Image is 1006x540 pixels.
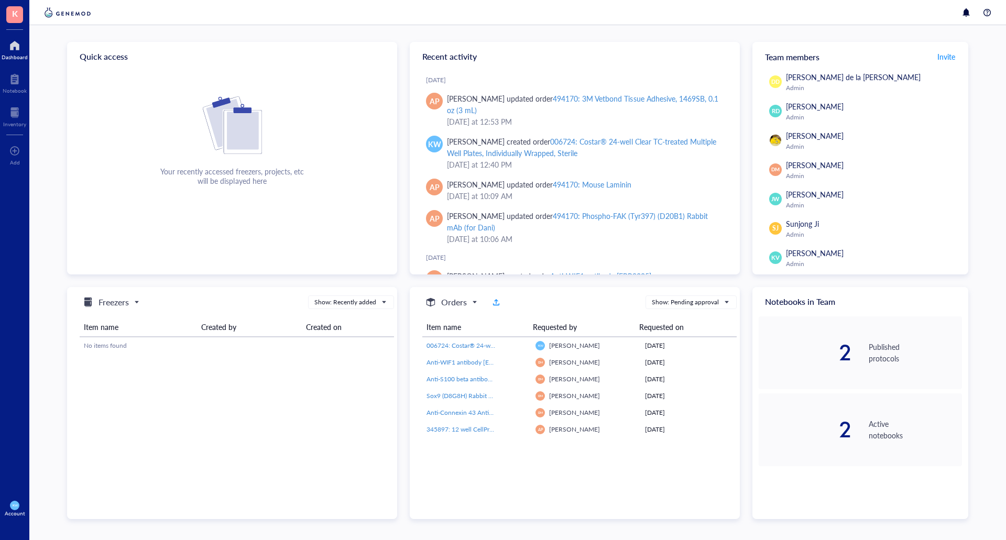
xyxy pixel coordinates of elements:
span: KW [428,138,441,150]
a: Sox9 (D8G8H) Rabbit mAb [427,391,527,401]
div: Show: Pending approval [652,297,719,307]
span: [PERSON_NAME] [786,101,844,112]
a: Notebook [3,71,27,94]
div: Active notebooks [869,418,962,441]
div: Inventory [3,121,26,127]
a: AP[PERSON_NAME] updated order494170: Mouse Laminin[DATE] at 10:09 AM [418,174,731,206]
span: Anti-S100 beta antibody [EP1576Y] - [MEDICAL_DATA] Marker [427,374,603,383]
div: Dashboard [2,54,28,60]
img: da48f3c6-a43e-4a2d-aade-5eac0d93827f.jpeg [770,135,781,146]
span: KW [538,344,543,347]
div: Admin [786,260,958,268]
div: [DATE] [645,341,732,350]
div: [DATE] at 10:09 AM [447,190,723,202]
div: Admin [786,201,958,210]
div: Admin [786,84,958,92]
div: Admin [786,172,958,180]
div: 494170: Mouse Laminin [553,179,631,190]
span: DD [771,78,780,86]
div: Add [10,159,20,166]
span: [PERSON_NAME] [549,408,600,417]
th: Requested by [529,317,635,337]
div: Notebooks in Team [752,287,968,316]
span: 006724: Costar® 24-well Clear TC-treated Multiple Well Plates, Individually Wrapped, Sterile [427,341,682,350]
div: [PERSON_NAME] created order [447,136,723,159]
span: AP [430,181,440,193]
div: 006724: Costar® 24-well Clear TC-treated Multiple Well Plates, Individually Wrapped, Sterile [447,136,716,158]
span: SJ [772,224,779,233]
th: Item name [80,317,197,337]
div: [DATE] at 10:06 AM [447,233,723,245]
div: Admin [786,142,958,151]
span: [PERSON_NAME] [549,341,600,350]
th: Requested on [635,317,728,337]
a: KW[PERSON_NAME] created order006724: Costar® 24-well Clear TC-treated Multiple Well Plates, Indiv... [418,131,731,174]
span: 345897: 12 well CellPro™ Cell Culture Plates with Lids, Flat Bottom, Sterile [427,425,632,434]
div: 2 [759,419,852,440]
div: [DATE] [426,254,731,262]
a: 345897: 12 well CellPro™ Cell Culture Plates with Lids, Flat Bottom, Sterile [427,425,527,434]
span: [PERSON_NAME] [549,391,600,400]
span: DM [771,166,780,173]
button: Invite [937,48,956,65]
span: DM [538,394,543,398]
span: AP [538,427,543,432]
th: Created by [197,317,302,337]
a: Anti-WIF1 antibody [EPR9385] [427,358,527,367]
div: Admin [786,113,958,122]
h5: Orders [441,296,467,308]
div: Account [5,510,25,516]
span: [PERSON_NAME] [786,189,844,200]
span: RD [771,107,780,116]
div: [PERSON_NAME] updated order [447,179,632,190]
div: 494170: 3M Vetbond Tissue Adhesive, 1469SB, 0.1 oz (3 mL) [447,93,718,115]
div: [DATE] [645,374,732,384]
span: DM [538,360,543,364]
div: [DATE] [645,358,732,367]
span: Anti-WIF1 antibody [EPR9385] [427,358,513,367]
span: [PERSON_NAME] [549,374,600,383]
div: [DATE] [645,425,732,434]
span: K [12,7,18,20]
span: [PERSON_NAME] [786,160,844,170]
img: Cf+DiIyRRx+BTSbnYhsZzE9to3+AfuhVxcka4spAAAAAElFTkSuQmCC [203,96,262,154]
span: Invite [937,51,955,62]
span: JW [771,195,780,203]
h5: Freezers [99,296,129,308]
div: [PERSON_NAME] updated order [447,93,723,116]
img: genemod-logo [42,6,93,19]
span: [PERSON_NAME] de la [PERSON_NAME] [786,72,921,82]
span: DM [538,377,543,381]
th: Created on [302,317,394,337]
span: Anti-Connexin 43 Antibody [427,408,503,417]
div: 2 [759,342,852,363]
span: KV [771,254,779,262]
a: 006724: Costar® 24-well Clear TC-treated Multiple Well Plates, Individually Wrapped, Sterile [427,341,527,350]
div: No items found [84,341,390,350]
a: Anti-Connexin 43 Antibody [427,408,527,417]
th: Item name [422,317,529,337]
a: Dashboard [2,37,28,60]
a: Anti-S100 beta antibody [EP1576Y] - [MEDICAL_DATA] Marker [427,374,527,384]
span: [PERSON_NAME] [549,425,600,434]
div: Admin [786,230,958,239]
a: AP[PERSON_NAME] updated order494170: 3M Vetbond Tissue Adhesive, 1469SB, 0.1 oz (3 mL)[DATE] at 1... [418,89,731,131]
span: DM [538,411,543,414]
span: [PERSON_NAME] [786,130,844,141]
span: AP [430,95,440,107]
a: AP[PERSON_NAME] updated order494170: Phospho-FAK (Tyr397) (D20B1) Rabbit mAb (for Dani)[DATE] at ... [418,206,731,249]
div: [DATE] [645,391,732,401]
div: [DATE] [426,76,731,84]
span: AP [430,213,440,224]
div: Quick access [67,42,397,71]
div: [DATE] [645,408,732,417]
div: [DATE] at 12:53 PM [447,116,723,127]
div: Team members [752,42,968,71]
span: Sox9 (D8G8H) Rabbit mAb [427,391,501,400]
span: Sunjong Ji [786,218,819,229]
div: Your recently accessed freezers, projects, etc will be displayed here [160,167,304,185]
div: Show: Recently added [314,297,376,307]
span: [PERSON_NAME] [549,358,600,367]
div: [DATE] at 12:40 PM [447,159,723,170]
